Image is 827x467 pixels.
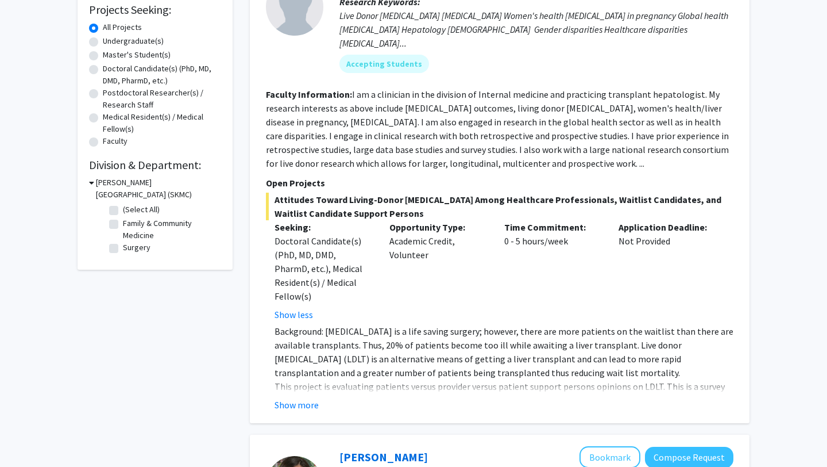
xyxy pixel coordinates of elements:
[103,87,221,111] label: Postdoctoral Researcher(s) / Research Staff
[339,9,733,50] div: Live Donor [MEDICAL_DATA] [MEDICAL_DATA] Women's health [MEDICAL_DATA] in pregnancy Global health...
[504,220,602,234] p: Time Commitment:
[275,398,319,412] button: Show more
[89,3,221,17] h2: Projects Seeking:
[103,21,142,33] label: All Projects
[619,220,716,234] p: Application Deadline:
[275,220,372,234] p: Seeking:
[123,242,150,254] label: Surgery
[275,324,733,380] p: Background: [MEDICAL_DATA] is a life saving surgery; however, there are more patients on the wait...
[103,35,164,47] label: Undergraduate(s)
[96,177,221,201] h3: [PERSON_NAME][GEOGRAPHIC_DATA] (SKMC)
[9,415,49,458] iframe: Chat
[339,55,429,73] mat-chip: Accepting Students
[123,217,218,242] label: Family & Community Medicine
[610,220,725,321] div: Not Provided
[266,89,729,169] fg-read-more: I am a clinician in the division of Internal medicine and practicing transplant hepatologist. My ...
[103,49,171,61] label: Master's Student(s)
[89,158,221,172] h2: Division & Department:
[275,308,313,321] button: Show less
[123,204,160,216] label: (Select All)
[266,193,733,220] span: Attitudes Toward Living-Donor [MEDICAL_DATA] Among Healthcare Professionals, Waitlist Candidates,...
[496,220,610,321] div: 0 - 5 hours/week
[266,176,733,190] p: Open Projects
[275,234,372,303] div: Doctoral Candidate(s) (PhD, MD, DMD, PharmD, etc.), Medical Resident(s) / Medical Fellow(s)
[103,63,221,87] label: Doctoral Candidate(s) (PhD, MD, DMD, PharmD, etc.)
[103,111,221,135] label: Medical Resident(s) / Medical Fellow(s)
[381,220,496,321] div: Academic Credit, Volunteer
[389,220,487,234] p: Opportunity Type:
[103,135,127,147] label: Faculty
[266,89,352,100] b: Faculty Information:
[339,450,428,464] a: [PERSON_NAME]
[275,380,733,407] p: This project is evaluating patients versus provider versus patient support persons opinions on LD...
